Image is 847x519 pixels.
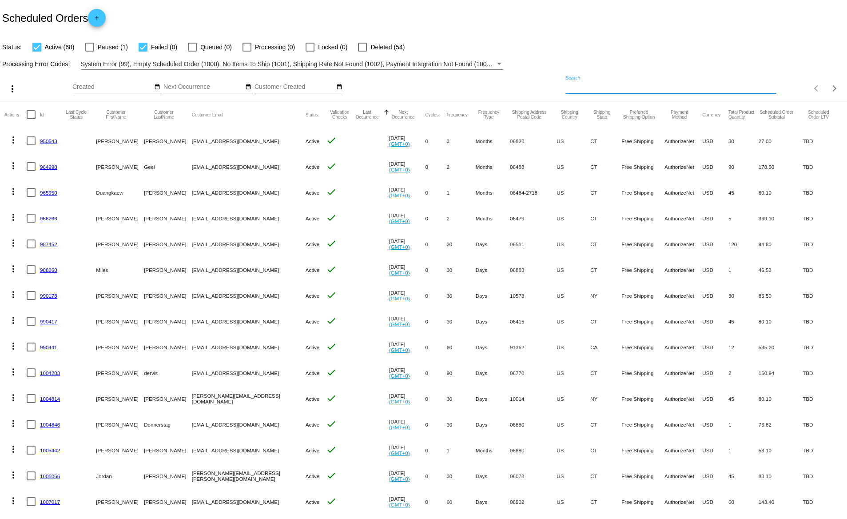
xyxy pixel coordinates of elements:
[826,80,843,97] button: Next page
[590,360,621,386] mat-cell: CT
[590,463,621,489] mat-cell: CT
[96,463,144,489] mat-cell: Jordan
[96,360,144,386] mat-cell: [PERSON_NAME]
[557,231,590,257] mat-cell: US
[590,411,621,437] mat-cell: CT
[476,334,510,360] mat-cell: Days
[389,257,425,283] mat-cell: [DATE]
[728,180,759,205] mat-cell: 45
[96,180,144,205] mat-cell: Duangkaew
[621,360,664,386] mat-cell: Free Shipping
[728,308,759,334] mat-cell: 45
[803,257,843,283] mat-cell: TBD
[144,231,192,257] mat-cell: [PERSON_NAME]
[590,128,621,154] mat-cell: CT
[621,463,664,489] mat-cell: Free Shipping
[510,308,557,334] mat-cell: 06415
[446,205,475,231] mat-cell: 2
[476,128,510,154] mat-cell: Months
[664,308,702,334] mat-cell: AuthorizeNet
[759,231,803,257] mat-cell: 94.80
[389,373,410,379] a: (GMT+0)
[621,386,664,411] mat-cell: Free Shipping
[96,110,136,120] button: Change sorting for CustomerFirstName
[144,489,192,515] mat-cell: [PERSON_NAME]
[144,360,192,386] mat-cell: dervis
[759,308,803,334] mat-cell: 80.10
[192,283,306,308] mat-cell: [EMAIL_ADDRESS][DOMAIN_NAME]
[621,231,664,257] mat-cell: Free Shipping
[759,360,803,386] mat-cell: 160.94
[664,360,702,386] mat-cell: AuthorizeNet
[8,212,19,223] mat-icon: more_vert
[510,437,557,463] mat-cell: 06880
[389,476,410,482] a: (GMT+0)
[476,205,510,231] mat-cell: Months
[7,84,18,94] mat-icon: more_vert
[8,238,19,248] mat-icon: more_vert
[557,180,590,205] mat-cell: US
[476,257,510,283] mat-cell: Days
[8,418,19,429] mat-icon: more_vert
[590,257,621,283] mat-cell: CT
[8,263,19,274] mat-icon: more_vert
[803,180,843,205] mat-cell: TBD
[728,411,759,437] mat-cell: 1
[96,128,144,154] mat-cell: [PERSON_NAME]
[81,59,503,70] mat-select: Filter by Processing Error Codes
[192,411,306,437] mat-cell: [EMAIL_ADDRESS][DOMAIN_NAME]
[40,112,44,117] button: Change sorting for Id
[144,437,192,463] mat-cell: [PERSON_NAME]
[192,463,306,489] mat-cell: [PERSON_NAME][EMAIL_ADDRESS][PERSON_NAME][DOMAIN_NAME]
[728,257,759,283] mat-cell: 1
[590,283,621,308] mat-cell: NY
[40,138,57,144] a: 950643
[803,463,843,489] mat-cell: TBD
[590,180,621,205] mat-cell: CT
[557,411,590,437] mat-cell: US
[728,463,759,489] mat-cell: 45
[192,489,306,515] mat-cell: [EMAIL_ADDRESS][DOMAIN_NAME]
[557,128,590,154] mat-cell: US
[590,154,621,180] mat-cell: CT
[510,257,557,283] mat-cell: 06883
[96,489,144,515] mat-cell: [PERSON_NAME]
[664,283,702,308] mat-cell: AuthorizeNet
[96,437,144,463] mat-cell: [PERSON_NAME]
[702,128,728,154] mat-cell: USD
[510,386,557,411] mat-cell: 10014
[557,283,590,308] mat-cell: US
[389,218,410,224] a: (GMT+0)
[621,110,656,120] button: Change sorting for PreferredShippingOption
[40,422,60,427] a: 1004846
[759,283,803,308] mat-cell: 85.50
[803,334,843,360] mat-cell: TBD
[446,257,475,283] mat-cell: 30
[163,84,243,91] input: Next Occurrence
[96,386,144,411] mat-cell: [PERSON_NAME]
[664,437,702,463] mat-cell: AuthorizeNet
[306,112,318,117] button: Change sorting for Status
[446,283,475,308] mat-cell: 30
[664,386,702,411] mat-cell: AuthorizeNet
[8,341,19,351] mat-icon: more_vert
[759,205,803,231] mat-cell: 369.10
[510,411,557,437] mat-cell: 06880
[664,205,702,231] mat-cell: AuthorizeNet
[510,180,557,205] mat-cell: 06484-2718
[96,257,144,283] mat-cell: Miles
[759,437,803,463] mat-cell: 53.10
[353,110,381,120] button: Change sorting for LastOccurrenceUtc
[590,110,613,120] button: Change sorting for ShippingState
[8,186,19,197] mat-icon: more_vert
[425,154,446,180] mat-cell: 0
[446,334,475,360] mat-cell: 60
[389,283,425,308] mat-cell: [DATE]
[590,437,621,463] mat-cell: CT
[96,308,144,334] mat-cell: [PERSON_NAME]
[425,231,446,257] mat-cell: 0
[664,334,702,360] mat-cell: AuthorizeNet
[389,141,410,147] a: (GMT+0)
[621,180,664,205] mat-cell: Free Shipping
[389,154,425,180] mat-cell: [DATE]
